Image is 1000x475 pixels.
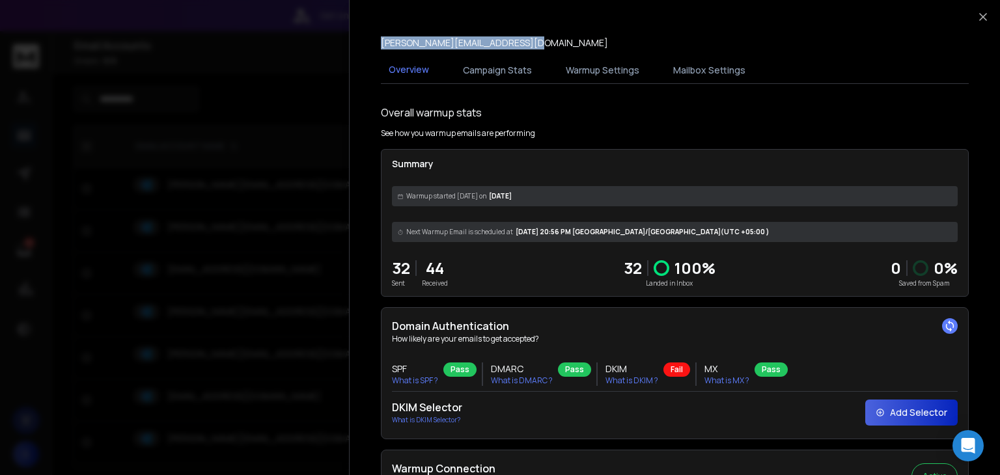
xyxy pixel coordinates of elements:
button: Overview [381,55,437,85]
p: How likely are your emails to get accepted? [392,334,958,344]
p: What is DMARC ? [491,375,553,386]
h3: DMARC [491,362,553,375]
h3: MX [704,362,749,375]
h3: SPF [392,362,438,375]
strong: 0 [891,257,901,278]
span: Warmup started [DATE] on [406,191,486,201]
p: Landed in Inbox [624,278,715,288]
span: Next Warmup Email is scheduled at [406,227,513,237]
p: Saved from Spam [891,278,958,288]
p: What is SPF ? [392,375,438,386]
p: 32 [392,258,410,278]
p: Sent [392,278,410,288]
p: 32 [624,258,642,278]
h3: DKIM [605,362,658,375]
div: [DATE] 20:56 PM [GEOGRAPHIC_DATA]/[GEOGRAPHIC_DATA] (UTC +05:00 ) [392,222,958,242]
p: What is DKIM Selector? [392,415,462,425]
p: 100 % [674,258,715,278]
button: Campaign Stats [455,56,540,85]
button: Add Selector [865,400,958,426]
div: Pass [443,362,477,377]
p: Received [422,278,448,288]
p: What is DKIM ? [605,375,658,386]
p: 0 % [934,258,958,278]
div: Open Intercom Messenger [952,430,984,461]
p: 44 [422,258,448,278]
p: [PERSON_NAME][EMAIL_ADDRESS][DOMAIN_NAME] [381,36,608,49]
div: Fail [663,362,690,377]
div: Pass [558,362,591,377]
p: What is MX ? [704,375,749,386]
h2: Domain Authentication [392,318,958,334]
h2: DKIM Selector [392,400,462,415]
p: Summary [392,157,958,170]
button: Mailbox Settings [665,56,753,85]
button: Warmup Settings [558,56,647,85]
p: See how you warmup emails are performing [381,128,535,139]
h1: Overall warmup stats [381,105,482,120]
div: [DATE] [392,186,958,206]
div: Pass [755,362,788,377]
